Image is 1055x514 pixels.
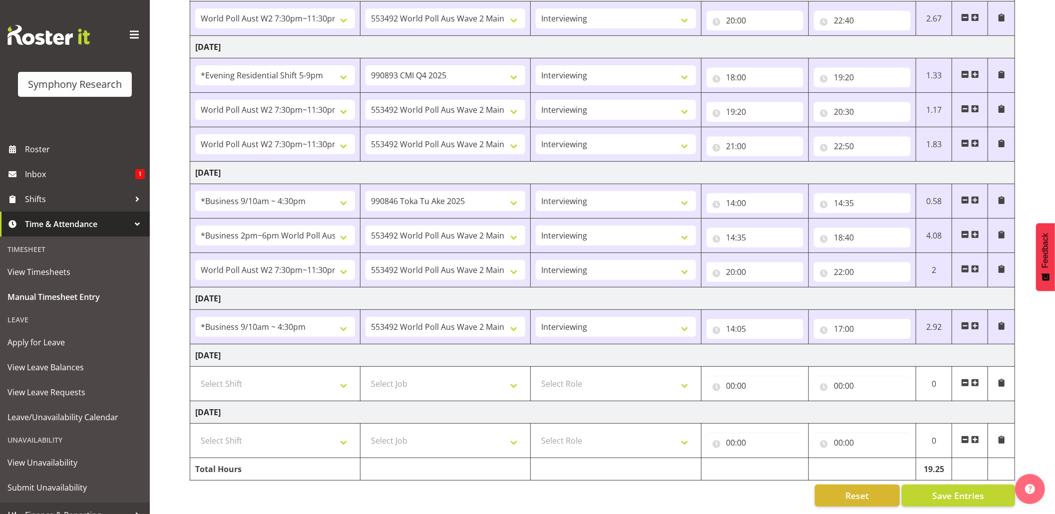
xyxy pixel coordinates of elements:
a: View Unavailability [2,450,147,475]
input: Click to select... [706,319,803,339]
span: Time & Attendance [25,217,130,232]
input: Click to select... [814,193,911,213]
input: Click to select... [814,136,911,156]
a: Submit Unavailability [2,475,147,500]
span: Feedback [1041,233,1050,268]
input: Click to select... [706,102,803,122]
input: Click to select... [814,319,911,339]
input: Click to select... [706,136,803,156]
img: help-xxl-2.png [1025,484,1035,494]
span: Manual Timesheet Entry [7,289,142,304]
input: Click to select... [814,102,911,122]
td: 4.08 [916,219,952,253]
td: [DATE] [190,287,1015,310]
td: [DATE] [190,401,1015,424]
a: View Leave Balances [2,355,147,380]
span: View Unavailability [7,455,142,470]
button: Feedback - Show survey [1036,223,1055,291]
input: Click to select... [706,376,803,396]
td: 2 [916,253,952,287]
span: 1 [135,169,145,179]
span: View Timesheets [7,264,142,279]
input: Click to select... [814,262,911,282]
span: View Leave Balances [7,360,142,375]
input: Click to select... [706,228,803,248]
div: Unavailability [2,430,147,450]
input: Click to select... [706,433,803,453]
a: View Leave Requests [2,380,147,405]
a: Leave/Unavailability Calendar [2,405,147,430]
button: Save Entries [902,485,1015,507]
td: 0.58 [916,184,952,219]
input: Click to select... [814,433,911,453]
td: 0 [916,424,952,458]
span: View Leave Requests [7,385,142,400]
span: Save Entries [932,489,984,502]
input: Click to select... [814,67,911,87]
td: [DATE] [190,162,1015,184]
td: 1.33 [916,58,952,93]
div: Symphony Research [28,77,122,92]
td: 0 [916,367,952,401]
div: Timesheet [2,239,147,259]
input: Click to select... [706,193,803,213]
span: Submit Unavailability [7,480,142,495]
span: Shifts [25,192,130,207]
span: Reset [845,489,869,502]
button: Reset [815,485,900,507]
td: 2.67 [916,1,952,36]
div: Leave [2,309,147,330]
input: Click to select... [706,10,803,30]
a: Manual Timesheet Entry [2,284,147,309]
td: 19.25 [916,458,952,481]
img: Rosterit website logo [7,25,90,45]
td: 2.92 [916,310,952,344]
span: Leave/Unavailability Calendar [7,410,142,425]
td: 1.83 [916,127,952,162]
td: [DATE] [190,36,1015,58]
td: [DATE] [190,344,1015,367]
span: Inbox [25,167,135,182]
span: Apply for Leave [7,335,142,350]
input: Click to select... [706,262,803,282]
a: View Timesheets [2,259,147,284]
input: Click to select... [814,376,911,396]
input: Click to select... [706,67,803,87]
input: Click to select... [814,228,911,248]
input: Click to select... [814,10,911,30]
td: 1.17 [916,93,952,127]
span: Roster [25,142,145,157]
a: Apply for Leave [2,330,147,355]
td: Total Hours [190,458,360,481]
